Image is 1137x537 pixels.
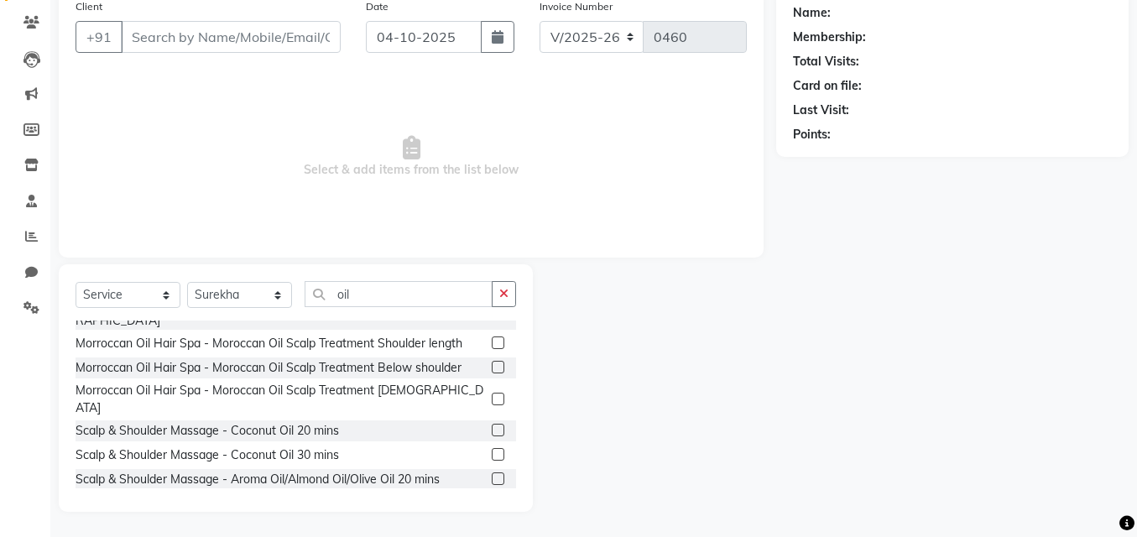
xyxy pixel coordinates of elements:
[76,73,747,241] span: Select & add items from the list below
[793,102,849,119] div: Last Visit:
[76,335,462,352] div: Morroccan Oil Hair Spa - Moroccan Oil Scalp Treatment Shoulder length
[793,29,866,46] div: Membership:
[793,53,859,70] div: Total Visits:
[76,446,339,464] div: Scalp & Shoulder Massage - Coconut Oil 30 mins
[76,382,485,417] div: Morroccan Oil Hair Spa - Moroccan Oil Scalp Treatment [DEMOGRAPHIC_DATA]
[793,4,831,22] div: Name:
[305,281,493,307] input: Search or Scan
[76,359,462,377] div: Morroccan Oil Hair Spa - Moroccan Oil Scalp Treatment Below shoulder
[76,471,440,488] div: Scalp & Shoulder Massage - Aroma Oil/Almond Oil/Olive Oil 20 mins
[793,77,862,95] div: Card on file:
[121,21,341,53] input: Search by Name/Mobile/Email/Code
[76,21,123,53] button: +91
[793,126,831,143] div: Points:
[76,422,339,440] div: Scalp & Shoulder Massage - Coconut Oil 20 mins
